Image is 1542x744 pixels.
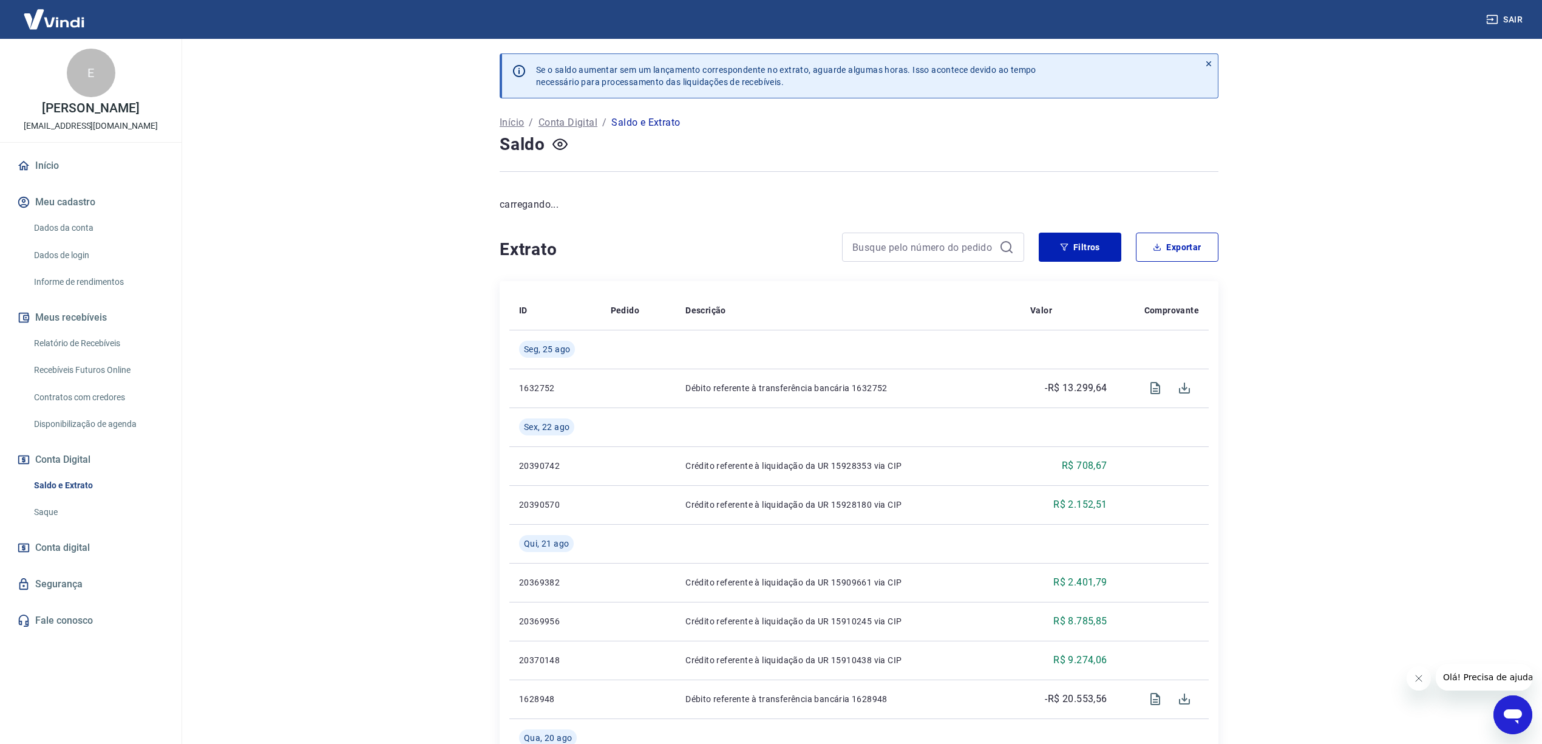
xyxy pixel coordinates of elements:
[1484,9,1527,31] button: Sair
[1045,381,1107,395] p: -R$ 13.299,64
[611,115,680,130] p: Saldo e Extrato
[1144,304,1199,316] p: Comprovante
[29,270,167,295] a: Informe de rendimentos
[519,499,591,511] p: 20390570
[35,539,90,556] span: Conta digital
[524,732,572,744] span: Qua, 20 ago
[500,132,545,157] h4: Saldo
[524,538,569,550] span: Qui, 21 ago
[7,9,102,18] span: Olá! Precisa de ajuda?
[1053,575,1107,590] p: R$ 2.401,79
[1030,304,1052,316] p: Valor
[519,304,528,316] p: ID
[15,304,167,331] button: Meus recebíveis
[1053,653,1107,667] p: R$ 9.274,06
[29,358,167,383] a: Recebíveis Futuros Online
[685,693,1011,705] p: Débito referente à transferência bancária 1628948
[519,576,591,589] p: 20369382
[15,152,167,179] a: Início
[685,499,1011,511] p: Crédito referente à liquidação da UR 15928180 via CIP
[852,238,994,256] input: Busque pelo número do pedido
[500,237,827,262] h4: Extrato
[1170,374,1199,403] span: Download
[29,412,167,437] a: Disponibilização de agenda
[15,571,167,598] a: Segurança
[519,460,591,472] p: 20390742
[15,534,167,561] a: Conta digital
[685,654,1011,666] p: Crédito referente à liquidação da UR 15910438 via CIP
[529,115,533,130] p: /
[15,607,167,634] a: Fale conosco
[42,102,139,115] p: [PERSON_NAME]
[29,473,167,498] a: Saldo e Extrato
[67,49,115,97] div: E
[15,189,167,216] button: Meu cadastro
[1493,695,1532,734] iframe: Botão para abrir a janela de mensagens
[685,382,1011,394] p: Débito referente à transferência bancária 1632752
[1436,664,1532,691] iframe: Mensagem da empresa
[29,243,167,268] a: Dados de login
[1039,233,1121,262] button: Filtros
[1062,459,1107,473] p: R$ 708,67
[685,576,1011,589] p: Crédito referente à liquidação da UR 15909661 via CIP
[685,615,1011,627] p: Crédito referente à liquidação da UR 15910245 via CIP
[29,331,167,356] a: Relatório de Recebíveis
[500,197,1218,212] p: carregando...
[1136,233,1218,262] button: Exportar
[685,304,726,316] p: Descrição
[29,500,167,525] a: Saque
[1170,684,1199,714] span: Download
[538,115,597,130] a: Conta Digital
[1141,684,1170,714] span: Visualizar
[524,421,569,433] span: Sex, 22 ago
[602,115,606,130] p: /
[29,385,167,410] a: Contratos com credores
[519,654,591,666] p: 20370148
[524,343,570,355] span: Seg, 25 ago
[1053,497,1107,512] p: R$ 2.152,51
[29,216,167,241] a: Dados da conta
[611,304,639,316] p: Pedido
[15,1,93,38] img: Vindi
[685,460,1011,472] p: Crédito referente à liquidação da UR 15928353 via CIP
[1141,374,1170,403] span: Visualizar
[1407,666,1431,691] iframe: Fechar mensagem
[24,120,158,132] p: [EMAIL_ADDRESS][DOMAIN_NAME]
[519,382,591,394] p: 1632752
[519,693,591,705] p: 1628948
[1053,614,1107,629] p: R$ 8.785,85
[519,615,591,627] p: 20369956
[500,115,524,130] a: Início
[1045,692,1107,706] p: -R$ 20.553,56
[536,64,1036,88] p: Se o saldo aumentar sem um lançamento correspondente no extrato, aguarde algumas horas. Isso acon...
[15,446,167,473] button: Conta Digital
